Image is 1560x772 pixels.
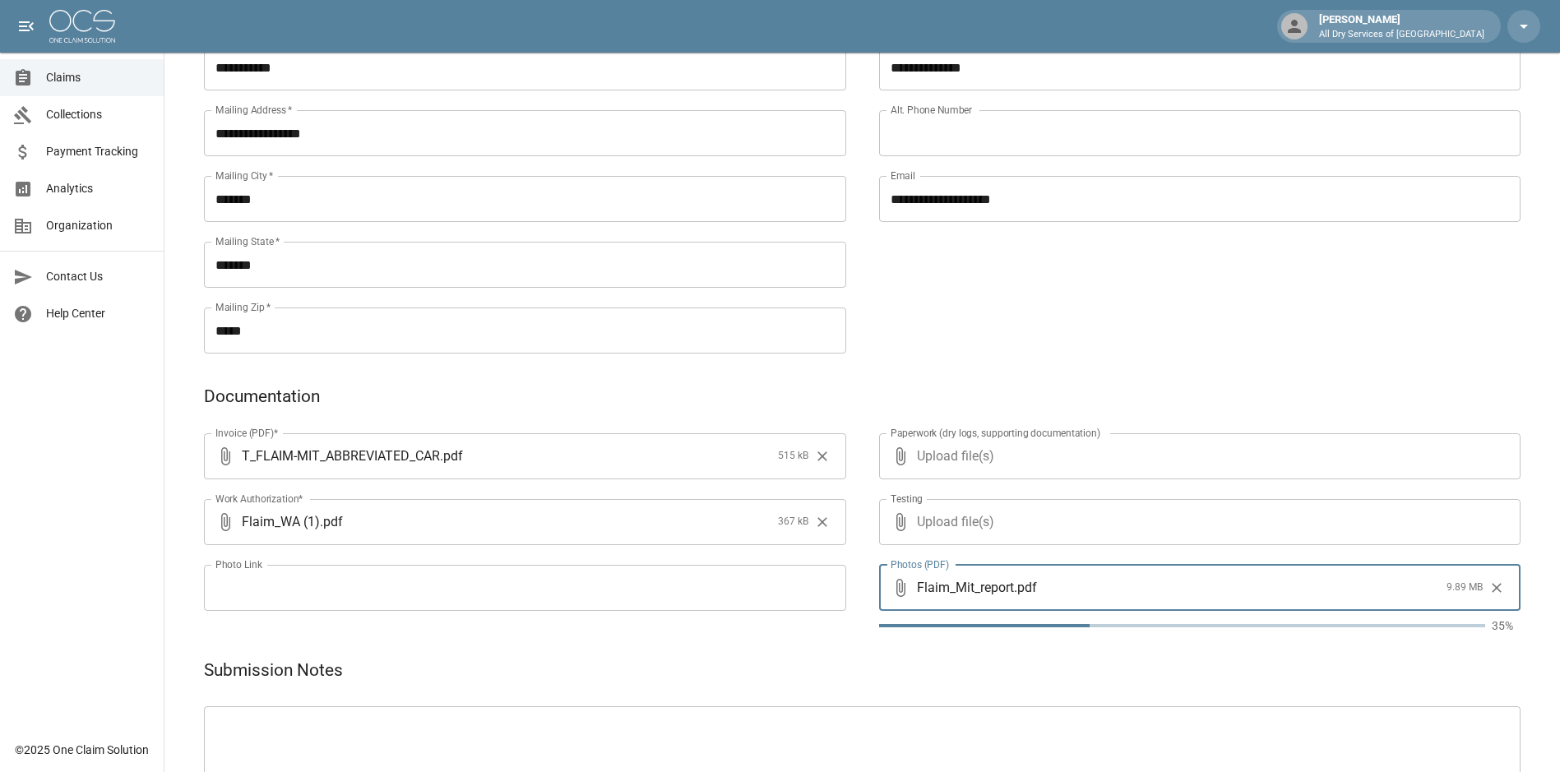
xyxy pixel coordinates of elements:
button: Clear [810,444,835,469]
span: T_FLAIM-MIT_ABBREVIATED_CAR [242,446,440,465]
label: Photos (PDF) [891,557,949,571]
p: All Dry Services of [GEOGRAPHIC_DATA] [1319,28,1484,42]
label: Work Authorization* [215,492,303,506]
button: open drawer [10,10,43,43]
label: Alt. Phone Number [891,103,972,117]
span: Claims [46,69,150,86]
img: ocs-logo-white-transparent.png [49,10,115,43]
span: . pdf [1014,578,1037,597]
span: Upload file(s) [917,499,1477,545]
label: Mailing Address [215,103,292,117]
label: Mailing City [215,169,274,183]
p: 35% [1492,617,1521,634]
span: Payment Tracking [46,143,150,160]
label: Email [891,169,915,183]
span: 9.89 MB [1447,580,1483,596]
span: Collections [46,106,150,123]
span: Analytics [46,180,150,197]
button: Clear [1484,576,1509,600]
label: Mailing State [215,234,280,248]
span: Organization [46,217,150,234]
span: 515 kB [778,448,808,465]
span: . pdf [440,446,463,465]
label: Paperwork (dry logs, supporting documentation) [891,426,1100,440]
label: Invoice (PDF)* [215,426,279,440]
span: . pdf [320,512,343,531]
span: Upload file(s) [917,433,1477,479]
div: [PERSON_NAME] [1312,12,1491,41]
span: 367 kB [778,514,808,530]
span: Help Center [46,305,150,322]
label: Photo Link [215,557,262,571]
label: Testing [891,492,923,506]
div: © 2025 One Claim Solution [15,742,149,758]
span: Flaim_Mit_report [917,578,1014,597]
span: Contact Us [46,268,150,285]
span: Flaim_WA (1) [242,512,320,531]
label: Mailing Zip [215,300,271,314]
button: Clear [810,510,835,534]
